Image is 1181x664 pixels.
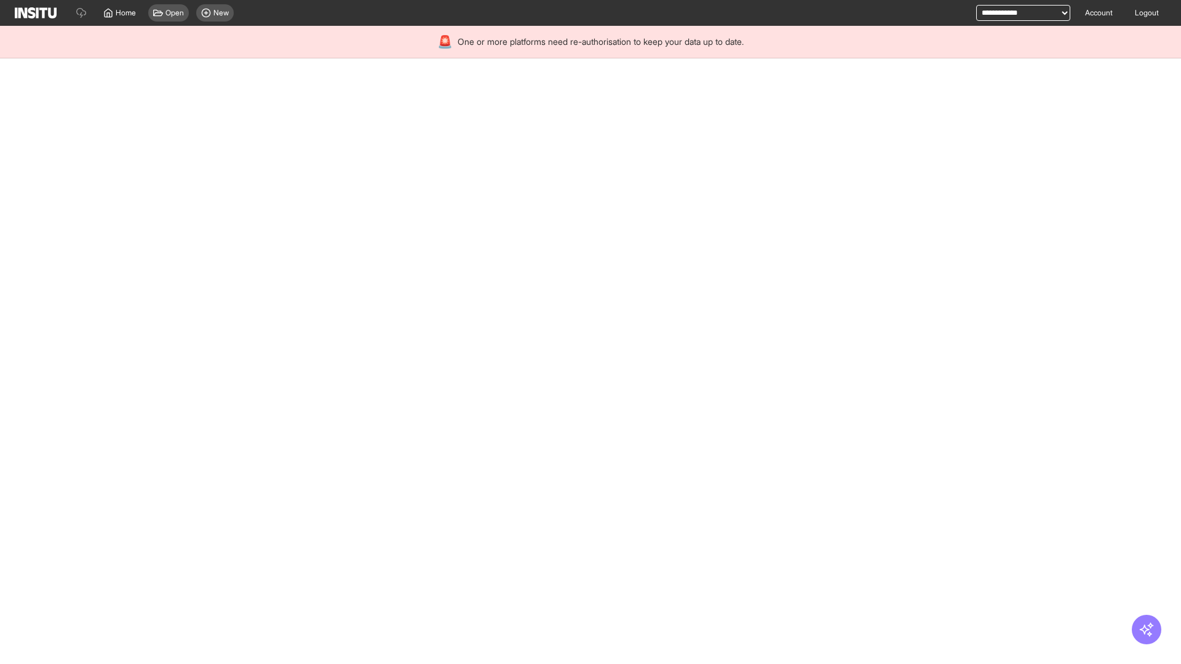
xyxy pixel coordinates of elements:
[15,7,57,18] img: Logo
[213,8,229,18] span: New
[458,36,744,48] span: One or more platforms need re-authorisation to keep your data up to date.
[165,8,184,18] span: Open
[116,8,136,18] span: Home
[437,33,453,50] div: 🚨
